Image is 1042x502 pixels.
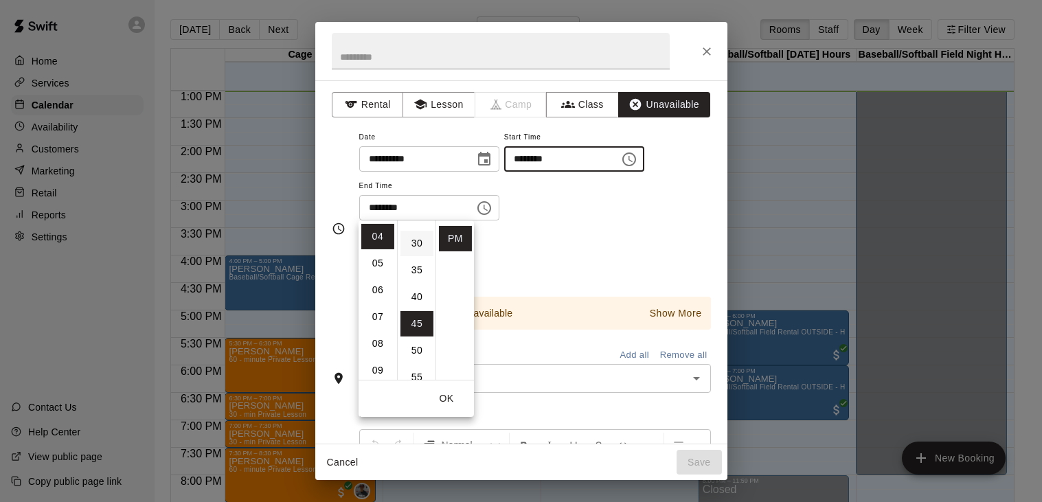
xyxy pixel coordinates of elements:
[435,220,474,380] ul: Select meridiem
[442,438,490,452] span: Normal
[400,338,433,363] li: 50 minutes
[694,39,719,64] button: Close
[361,224,394,249] li: 4 hours
[636,433,659,457] button: Insert Link
[332,222,346,236] svg: Timing
[403,92,475,117] button: Lesson
[587,433,610,457] button: Format Strikethrough
[537,433,560,457] button: Format Italics
[361,251,394,276] li: 5 hours
[611,433,635,457] button: Insert Code
[471,146,498,173] button: Choose date, selected date is Aug 19, 2025
[400,284,433,310] li: 40 minutes
[417,433,506,457] button: Formatting Options
[618,92,710,117] button: Unavailable
[361,304,394,330] li: 7 hours
[650,306,702,321] p: Show More
[400,204,433,229] li: 25 minutes
[359,128,499,147] span: Date
[363,433,386,457] button: Undo
[546,92,618,117] button: Class
[361,358,394,383] li: 9 hours
[400,311,433,336] li: 45 minutes
[424,386,468,411] button: OK
[687,369,706,388] button: Open
[361,197,394,223] li: 3 hours
[646,304,705,323] button: Show More
[321,450,365,475] button: Cancel
[667,433,690,457] button: Left Align
[471,194,498,222] button: Choose time, selected time is 5:15 PM
[504,128,644,147] span: Start Time
[562,433,585,457] button: Format Underline
[332,372,346,385] svg: Rooms
[361,277,394,303] li: 6 hours
[615,146,643,173] button: Choose time, selected time is 4:45 PM
[657,345,711,366] button: Remove all
[475,92,547,117] span: Camps can only be created in the Services page
[359,404,710,426] span: Notes
[400,365,433,390] li: 55 minutes
[439,199,472,225] li: AM
[332,92,404,117] button: Rental
[387,433,411,457] button: Redo
[361,331,394,356] li: 8 hours
[359,220,397,380] ul: Select hours
[397,220,435,380] ul: Select minutes
[613,345,657,366] button: Add all
[400,258,433,283] li: 35 minutes
[512,433,536,457] button: Format Bold
[439,226,472,251] li: PM
[400,231,433,256] li: 30 minutes
[359,177,499,196] span: End Time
